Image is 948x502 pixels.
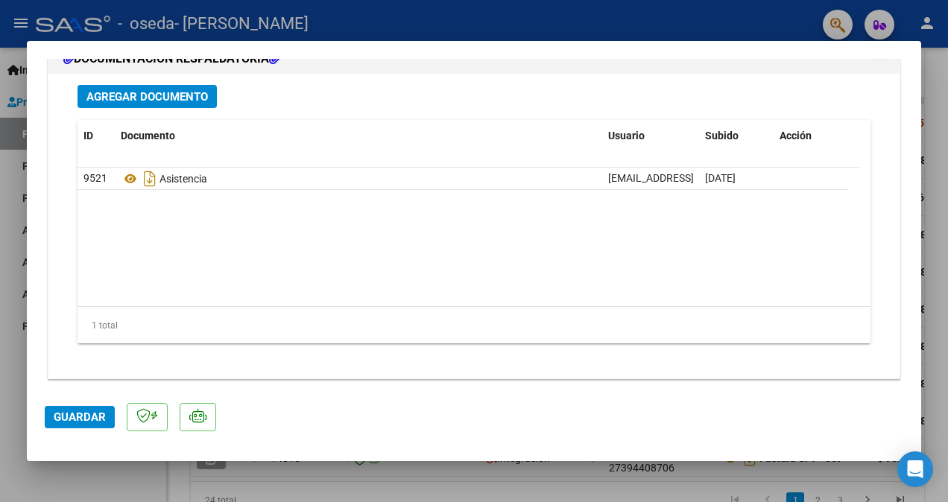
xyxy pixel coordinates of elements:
[608,172,941,184] span: [EMAIL_ADDRESS][PERSON_NAME][DOMAIN_NAME] - [PERSON_NAME]
[121,130,175,142] span: Documento
[86,90,208,104] span: Agregar Documento
[608,130,645,142] span: Usuario
[705,172,736,184] span: [DATE]
[699,120,774,152] datatable-header-cell: Subido
[897,451,933,487] div: Open Intercom Messenger
[48,74,900,378] div: DOCUMENTACIÓN RESPALDATORIA
[54,410,106,424] span: Guardar
[78,120,115,152] datatable-header-cell: ID
[774,120,848,152] datatable-header-cell: Acción
[48,44,900,74] mat-expansion-panel-header: DOCUMENTACIÓN RESPALDATORIA
[602,120,699,152] datatable-header-cell: Usuario
[140,167,159,191] i: Descargar documento
[780,130,812,142] span: Acción
[83,130,93,142] span: ID
[705,130,739,142] span: Subido
[121,173,207,185] span: Asistencia
[115,120,602,152] datatable-header-cell: Documento
[63,50,279,68] h1: DOCUMENTACIÓN RESPALDATORIA
[78,85,217,108] button: Agregar Documento
[83,172,107,184] span: 9521
[78,307,870,344] div: 1 total
[45,406,115,428] button: Guardar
